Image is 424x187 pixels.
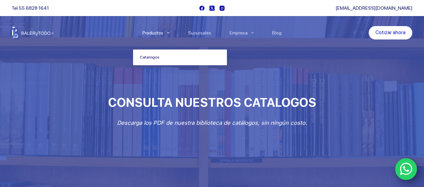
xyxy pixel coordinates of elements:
span: Tel. [12,5,49,11]
a: X (Twitter) [209,6,215,11]
img: Balerytodo [12,26,54,39]
a: Instagram [220,6,225,11]
a: [EMAIL_ADDRESS][DOMAIN_NAME] [336,5,412,11]
span: CONSULTA NUESTROS CATALOGOS [108,95,316,110]
a: 55 6828 1641 [19,5,49,11]
nav: Menu Principal [133,16,291,50]
a: WhatsApp [395,158,417,180]
a: Catalogos [133,50,227,65]
a: Cotizar ahora [369,26,412,39]
a: Facebook [199,6,204,11]
em: Descarga los PDF de nuestra biblioteca de catálogos, sin ningún costo. [117,119,307,126]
